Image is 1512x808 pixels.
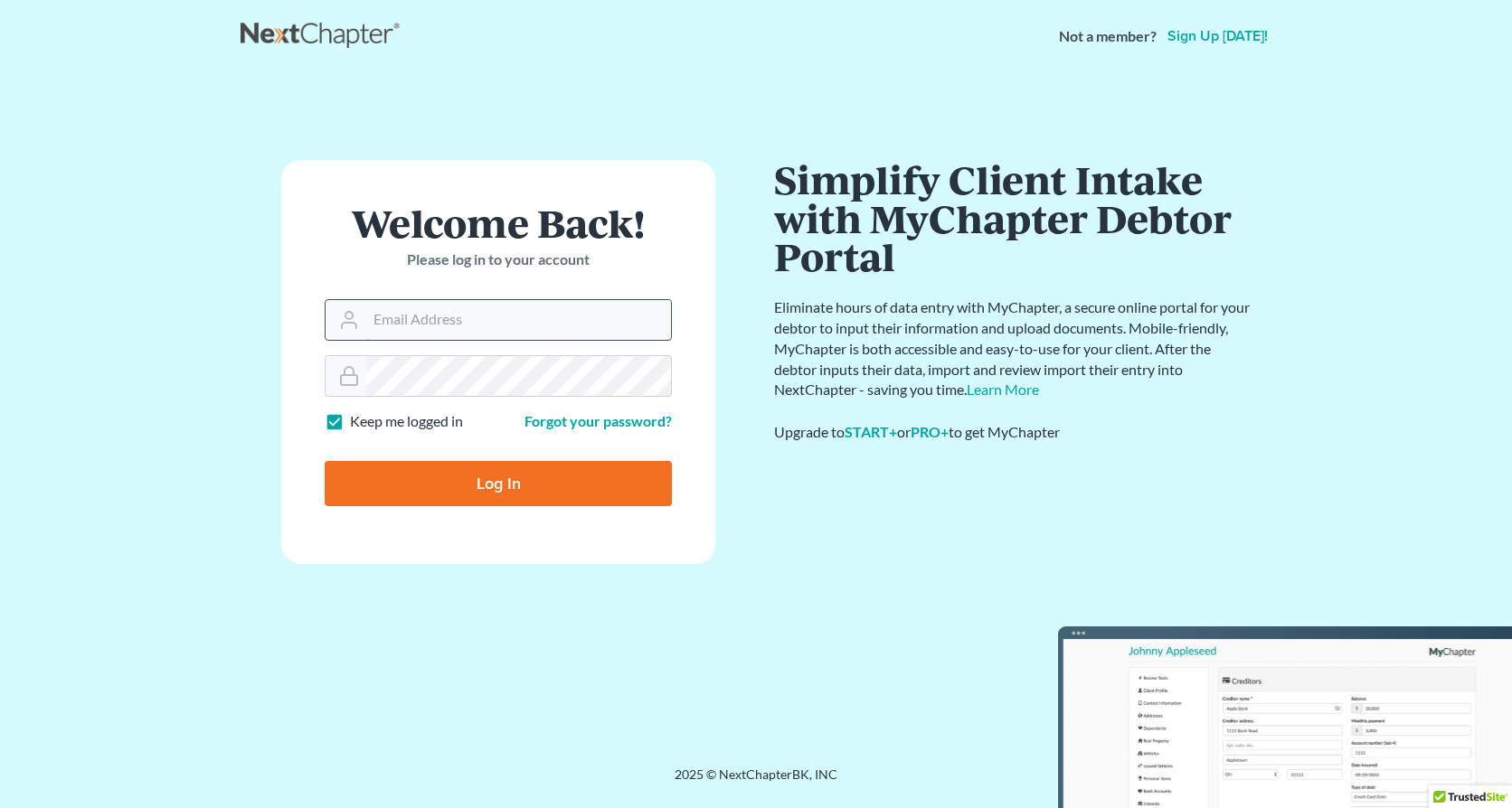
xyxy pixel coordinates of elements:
strong: Not a member? [1059,26,1157,47]
a: Forgot your password? [524,412,672,429]
input: Log In [325,461,672,506]
div: Upgrade to or to get MyChapter [774,422,1253,443]
a: Sign up [DATE]! [1164,29,1271,43]
h1: Simplify Client Intake with MyChapter Debtor Portal [774,160,1253,276]
div: 2025 © NextChapterBK, INC [241,766,1271,798]
h1: Welcome Back! [325,203,672,242]
p: Please log in to your account [325,249,672,270]
a: Learn More [967,381,1039,398]
a: PRO+ [911,423,949,440]
a: START+ [845,423,897,440]
label: Keep me logged in [350,411,463,432]
p: Eliminate hours of data entry with MyChapter, a secure online portal for your debtor to input the... [774,297,1253,400]
input: Email Address [366,300,671,340]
